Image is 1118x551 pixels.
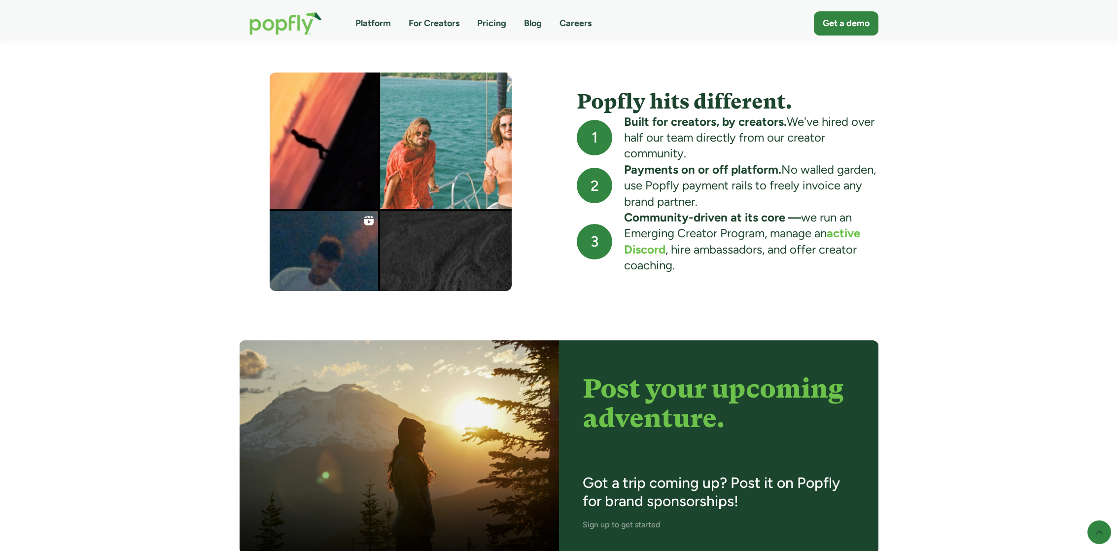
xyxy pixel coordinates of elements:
strong: Built for creators, by creators. [624,114,787,129]
a: Careers [559,17,592,30]
h4: Post your upcoming adventure. [583,374,855,433]
div: We've hired over half our team directly from our creator community. [624,114,878,162]
strong: Community-driven at its core — [624,210,801,224]
strong: Payments on or off platform. [624,162,781,177]
a: For Creators [409,17,459,30]
a: Blog [524,17,542,30]
h3: 1 [592,128,597,147]
h3: 3 [591,232,598,251]
a: active Discord [624,226,860,256]
a: Sign up to get started [583,520,660,529]
a: Platform [355,17,391,30]
div: No walled garden, use Popfly payment rails to freely invoice any brand partner. [624,162,878,210]
div: we run an Emerging Creator Program, manage an , hire ambassadors, and offer creator coaching. [624,210,878,274]
a: Pricing [477,17,506,30]
a: home [240,2,332,45]
h4: Popfly hits different. [577,90,878,113]
h3: 2 [591,177,599,195]
div: Get a demo [823,17,870,30]
a: Get a demo [814,11,878,36]
h3: Got a trip coming up? Post it on Popfly for brand sponsorships! [583,474,855,511]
